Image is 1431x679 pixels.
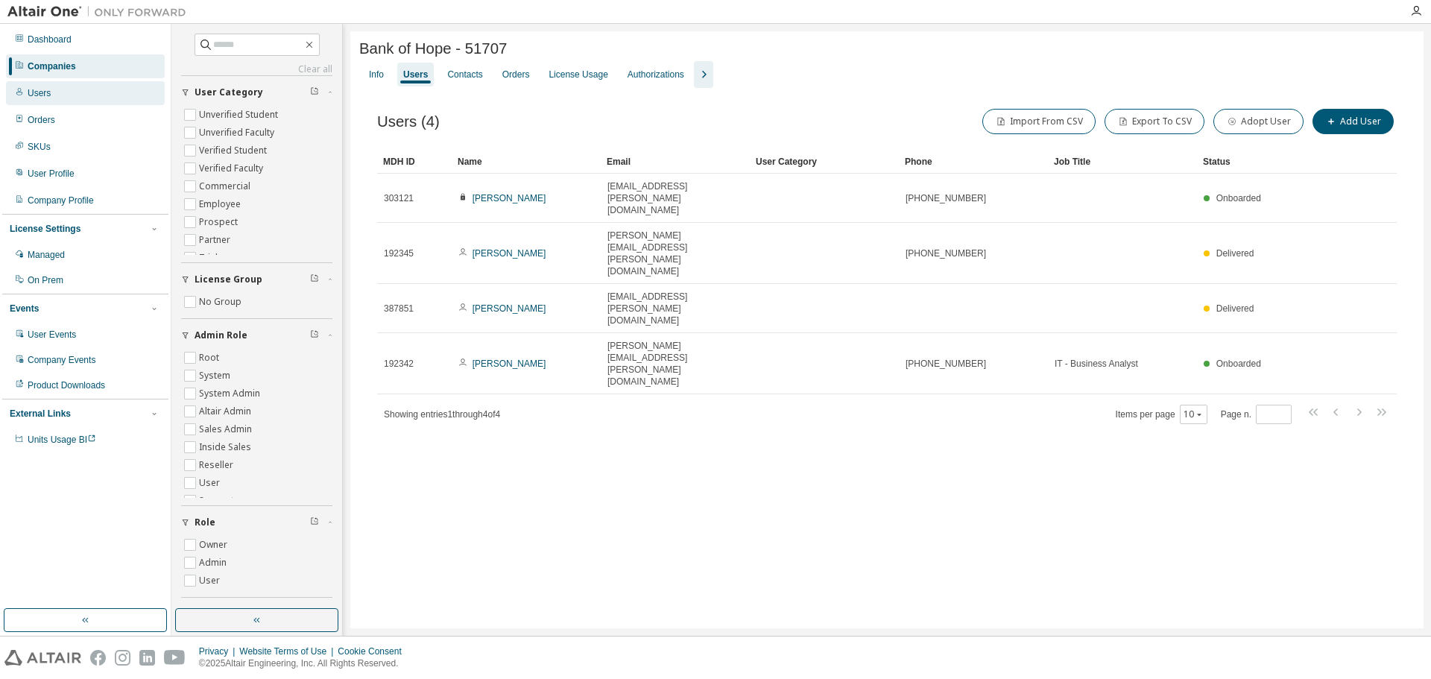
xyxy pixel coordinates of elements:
div: User Events [28,329,76,341]
span: [PHONE_NUMBER] [906,192,986,204]
span: Onboarded [1216,193,1261,203]
button: Role [181,506,332,539]
span: Users (4) [377,113,440,130]
span: User Category [195,86,263,98]
span: [PERSON_NAME][EMAIL_ADDRESS][PERSON_NAME][DOMAIN_NAME] [607,230,743,277]
div: Users [28,87,51,99]
img: altair_logo.svg [4,650,81,666]
span: 192342 [384,358,414,370]
span: Clear filter [310,517,319,528]
span: Delivered [1216,248,1254,259]
a: Clear all [181,63,332,75]
div: Users [403,69,428,80]
div: Product Downloads [28,379,105,391]
div: On Prem [28,274,63,286]
label: Inside Sales [199,438,254,456]
span: Page n. [1221,405,1292,424]
div: Info [369,69,384,80]
label: Trial [199,249,221,267]
div: Company Profile [28,195,94,206]
label: System Admin [199,385,263,402]
div: External Links [10,408,71,420]
span: Clear filter [310,274,319,285]
label: Support [199,492,237,510]
div: Website Terms of Use [239,645,338,657]
button: Export To CSV [1105,109,1204,134]
label: Sales Admin [199,420,255,438]
img: facebook.svg [90,650,106,666]
a: [PERSON_NAME] [473,193,546,203]
div: Dashboard [28,34,72,45]
button: Admin Role [181,319,332,352]
button: License Group [181,263,332,296]
button: Adopt User [1213,109,1304,134]
label: Partner [199,231,233,249]
div: User Category [756,150,893,174]
label: Altair Admin [199,402,254,420]
span: 303121 [384,192,414,204]
div: User Profile [28,168,75,180]
span: [PERSON_NAME][EMAIL_ADDRESS][PERSON_NAME][DOMAIN_NAME] [607,340,743,388]
div: Contacts [447,69,482,80]
span: Clear filter [310,329,319,341]
label: Owner [199,536,230,554]
img: youtube.svg [164,650,186,666]
div: Phone [905,150,1042,174]
button: Import From CSV [982,109,1096,134]
label: User [199,474,223,492]
label: Verified Student [199,142,270,160]
span: 192345 [384,247,414,259]
span: Clear filter [310,86,319,98]
div: Orders [28,114,55,126]
div: License Settings [10,223,80,235]
label: Employee [199,195,244,213]
span: Showing entries 1 through 4 of 4 [384,409,500,420]
span: [EMAIL_ADDRESS][PERSON_NAME][DOMAIN_NAME] [607,291,743,326]
span: IT - Business Analyst [1055,358,1138,370]
span: Admin Role [195,329,247,341]
label: Unverified Faculty [199,124,277,142]
label: Verified Faculty [199,160,266,177]
a: [PERSON_NAME] [473,303,546,314]
div: Companies [28,60,76,72]
div: Managed [28,249,65,261]
label: User [199,572,223,590]
div: SKUs [28,141,51,153]
div: MDH ID [383,150,446,174]
div: Orders [502,69,530,80]
span: [PHONE_NUMBER] [906,247,986,259]
span: [EMAIL_ADDRESS][PERSON_NAME][DOMAIN_NAME] [607,180,743,216]
div: Company Events [28,354,95,366]
button: User Category [181,76,332,109]
span: Onboarded [1216,359,1261,369]
div: License Usage [549,69,607,80]
p: © 2025 Altair Engineering, Inc. All Rights Reserved. [199,657,411,670]
label: Root [199,349,222,367]
div: Cookie Consent [338,645,410,657]
button: 10 [1184,408,1204,420]
label: System [199,367,233,385]
span: Units Usage BI [28,435,96,445]
span: Items per page [1116,405,1207,424]
img: Altair One [7,4,194,19]
div: Events [10,303,39,315]
button: Status [181,598,332,631]
img: instagram.svg [115,650,130,666]
label: Prospect [199,213,241,231]
div: Authorizations [628,69,684,80]
span: Delivered [1216,303,1254,314]
a: [PERSON_NAME] [473,359,546,369]
label: Commercial [199,177,253,195]
span: Role [195,517,215,528]
div: Email [607,150,744,174]
span: 387851 [384,303,414,315]
span: [PHONE_NUMBER] [906,358,986,370]
span: Bank of Hope - 51707 [359,40,507,57]
div: Job Title [1054,150,1191,174]
label: Reseller [199,456,236,474]
a: [PERSON_NAME] [473,248,546,259]
div: Name [458,150,595,174]
button: Add User [1312,109,1394,134]
label: No Group [199,293,244,311]
span: License Group [195,274,262,285]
